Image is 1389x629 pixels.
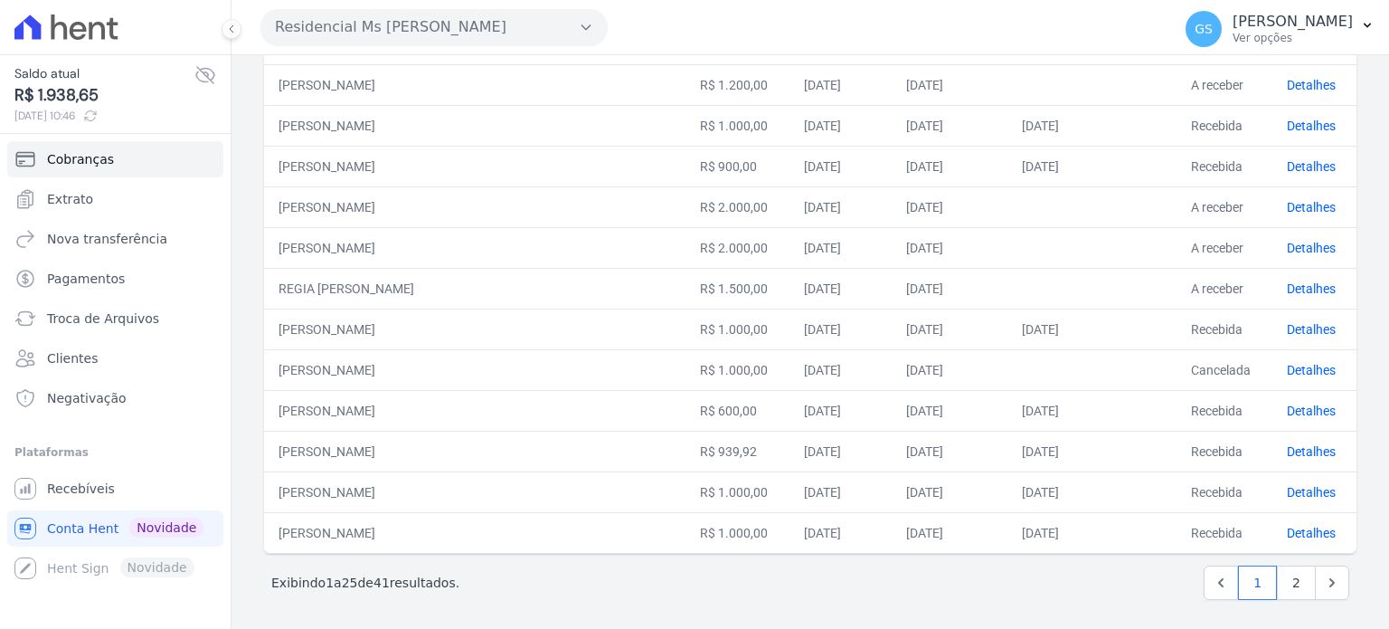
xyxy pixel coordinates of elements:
td: Recebida [1176,146,1272,186]
td: [DATE] [789,309,892,349]
td: [DATE] [1007,472,1176,512]
td: [DATE] [892,512,1007,553]
a: Next [1315,566,1349,600]
a: Clientes [7,340,223,376]
td: R$ 900,00 [685,146,790,186]
a: Detalhes [1287,159,1336,174]
td: R$ 1.000,00 [685,309,790,349]
button: GS [PERSON_NAME] Ver opções [1171,4,1389,54]
a: Detalhes [1287,322,1336,337]
span: Cobranças [47,150,114,168]
a: Negativação [7,380,223,416]
a: Detalhes [1287,281,1336,296]
a: Nova transferência [7,221,223,257]
td: R$ 1.000,00 [685,472,790,512]
td: [DATE] [892,390,1007,431]
td: [DATE] [789,268,892,309]
span: 1 [326,576,334,590]
td: [DATE] [892,268,1007,309]
p: Exibindo a de resultados. [271,574,459,592]
td: [PERSON_NAME] [264,309,685,349]
td: [PERSON_NAME] [264,472,685,512]
td: [PERSON_NAME] [264,186,685,227]
a: Detalhes [1287,119,1336,133]
td: R$ 600,00 [685,390,790,431]
td: Recebida [1176,512,1272,553]
td: [DATE] [892,431,1007,472]
td: R$ 2.000,00 [685,186,790,227]
span: Saldo atual [14,64,194,83]
td: [PERSON_NAME] [264,512,685,553]
a: Recebíveis [7,471,223,507]
td: [PERSON_NAME] [264,105,685,146]
td: [DATE] [1007,512,1176,553]
a: Troca de Arquivos [7,300,223,337]
td: [DATE] [789,431,892,472]
td: [DATE] [789,512,892,553]
a: Cobranças [7,141,223,177]
td: [DATE] [789,227,892,268]
a: 1 [1238,566,1277,600]
td: [DATE] [1007,105,1176,146]
td: Cancelada [1176,349,1272,390]
td: [DATE] [789,146,892,186]
td: [DATE] [789,105,892,146]
span: Clientes [47,349,98,367]
td: R$ 2.000,00 [685,227,790,268]
td: [DATE] [892,309,1007,349]
span: Negativação [47,389,127,407]
p: [PERSON_NAME] [1233,13,1353,31]
td: [PERSON_NAME] [264,64,685,105]
td: [DATE] [892,146,1007,186]
td: Recebida [1176,390,1272,431]
a: Conta Hent Novidade [7,510,223,547]
td: [DATE] [1007,146,1176,186]
td: A receber [1176,186,1272,227]
td: [DATE] [892,472,1007,512]
td: Recebida [1176,105,1272,146]
td: Recebida [1176,472,1272,512]
span: R$ 1.938,65 [14,83,194,108]
a: Detalhes [1287,485,1336,500]
span: Troca de Arquivos [47,310,159,328]
button: Residencial Ms [PERSON_NAME] [260,9,608,45]
td: [DATE] [789,390,892,431]
td: [DATE] [789,186,892,227]
a: Detalhes [1287,404,1336,418]
td: A receber [1176,64,1272,105]
a: Detalhes [1287,78,1336,92]
td: [PERSON_NAME] [264,390,685,431]
td: A receber [1176,268,1272,309]
td: [DATE] [1007,431,1176,472]
a: 2 [1277,566,1316,600]
td: [DATE] [892,186,1007,227]
td: [DATE] [892,64,1007,105]
span: Nova transferência [47,230,167,248]
a: Extrato [7,181,223,217]
td: [DATE] [789,349,892,390]
nav: Sidebar [14,141,216,586]
span: 41 [373,576,390,590]
td: [PERSON_NAME] [264,349,685,390]
td: [DATE] [892,349,1007,390]
td: [PERSON_NAME] [264,431,685,472]
td: [DATE] [892,105,1007,146]
span: Recebíveis [47,480,115,498]
p: Ver opções [1233,31,1353,45]
span: 25 [342,576,358,590]
span: Novidade [129,518,203,538]
span: GS [1195,23,1213,35]
a: Detalhes [1287,444,1336,459]
td: R$ 1.200,00 [685,64,790,105]
td: R$ 1.500,00 [685,268,790,309]
a: Detalhes [1287,241,1336,255]
td: Recebida [1176,431,1272,472]
td: R$ 1.000,00 [685,105,790,146]
td: REGIA [PERSON_NAME] [264,268,685,309]
td: Recebida [1176,309,1272,349]
td: R$ 939,92 [685,431,790,472]
td: [DATE] [789,472,892,512]
a: Detalhes [1287,526,1336,540]
span: Extrato [47,190,93,208]
td: R$ 1.000,00 [685,349,790,390]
